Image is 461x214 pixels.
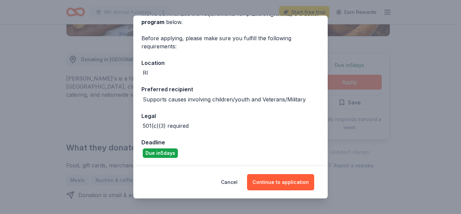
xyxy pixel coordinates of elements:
[141,112,320,120] div: Legal
[141,58,320,67] div: Location
[141,85,320,94] div: Preferred recipient
[143,69,148,77] div: RI
[247,174,314,190] button: Continue to application
[143,122,189,130] div: 501(c)(3) required
[143,148,178,158] div: Due in 5 days
[143,95,306,103] div: Supports causes involving children/youth and Veterans/Military
[141,34,320,50] div: Before applying, please make sure you fulfill the following requirements:
[141,138,320,147] div: Deadline
[221,174,238,190] button: Cancel
[141,10,320,26] div: We've summarized the requirements for below.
